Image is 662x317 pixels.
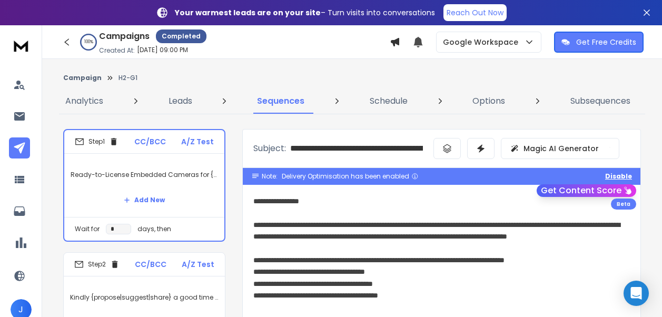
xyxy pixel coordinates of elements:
p: Leads [169,95,192,107]
p: Ready-to-License Embedded Cameras for {Defense|Military} Projects [71,160,218,190]
h1: Campaigns [99,30,150,43]
button: Disable [605,172,632,181]
p: – Turn visits into conversations [175,7,435,18]
button: Campaign [63,74,102,82]
button: Get Content Score [537,184,636,197]
p: Analytics [65,95,103,107]
p: CC/BCC [135,259,166,270]
button: Get Free Credits [554,32,644,53]
p: Sequences [257,95,304,107]
p: [DATE] 09:00 PM [137,46,188,54]
p: Options [472,95,505,107]
p: CC/BCC [134,136,166,147]
div: Open Intercom Messenger [624,281,649,306]
p: Subject: [253,142,286,155]
div: Step 2 [74,260,120,269]
div: Beta [611,199,636,210]
button: Magic AI Generator [501,138,619,159]
p: Kindly {propose|suggest|share} a good time for a {quick|short} discussion [70,283,219,312]
a: Leads [162,88,199,114]
p: Wait for [75,225,100,233]
p: days, then [137,225,171,233]
p: H2-G1 [118,74,137,82]
p: Magic AI Generator [523,143,599,154]
p: Schedule [370,95,408,107]
a: Analytics [59,88,110,114]
a: Schedule [363,88,414,114]
a: Options [466,88,511,114]
strong: Your warmest leads are on your site [175,7,321,18]
a: Sequences [251,88,311,114]
span: Note: [262,172,278,181]
div: Delivery Optimisation has been enabled [282,172,419,181]
p: Reach Out Now [447,7,503,18]
img: logo [11,36,32,55]
p: A/Z Test [181,136,214,147]
a: Reach Out Now [443,4,507,21]
a: Subsequences [564,88,637,114]
p: Get Free Credits [576,37,636,47]
div: Step 1 [75,137,118,146]
p: Created At: [99,46,135,55]
div: Completed [156,29,206,43]
button: Add New [115,190,173,211]
p: Subsequences [570,95,630,107]
p: Google Workspace [443,37,522,47]
p: 100 % [84,39,93,45]
li: Step1CC/BCCA/Z TestReady-to-License Embedded Cameras for {Defense|Military} ProjectsAdd NewWait f... [63,129,225,242]
p: A/Z Test [182,259,214,270]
